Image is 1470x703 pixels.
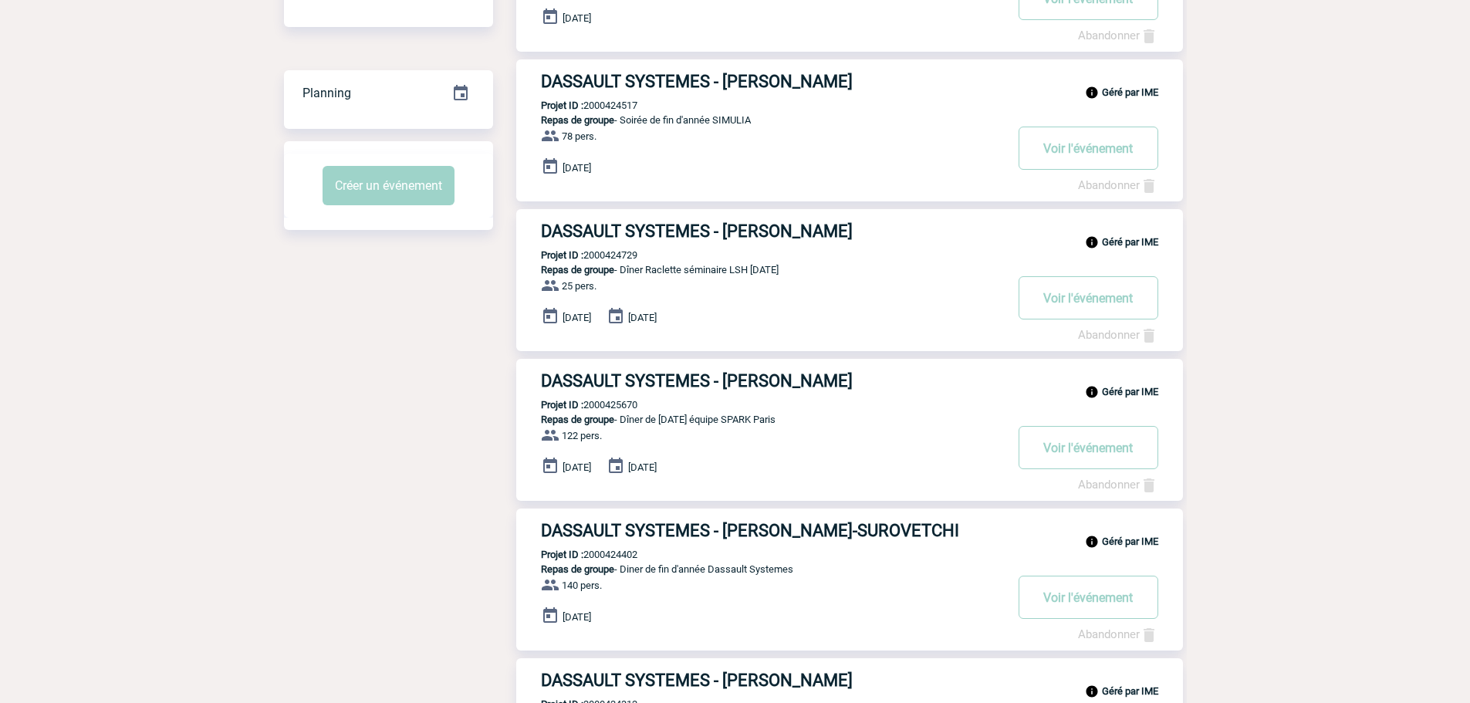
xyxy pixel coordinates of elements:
button: Voir l'événement [1019,127,1158,170]
span: Planning [302,86,351,100]
p: 2000424517 [516,100,637,111]
b: Géré par IME [1102,685,1158,697]
a: DASSAULT SYSTEMES - [PERSON_NAME]-SUROVETCHI [516,521,1183,540]
p: - Diner de fin d'année Dassault Systemes [516,563,1004,575]
a: Abandonner [1078,29,1158,42]
button: Créer un événement [323,166,455,205]
span: [DATE] [628,461,657,473]
span: 122 pers. [562,430,602,441]
a: DASSAULT SYSTEMES - [PERSON_NAME] [516,371,1183,390]
button: Voir l'événement [1019,276,1158,319]
img: info_black_24dp.svg [1085,684,1099,698]
h3: DASSAULT SYSTEMES - [PERSON_NAME] [541,671,1004,690]
span: [DATE] [563,162,591,174]
span: 25 pers. [562,280,596,292]
b: Projet ID : [541,399,583,411]
span: [DATE] [563,12,591,24]
img: info_black_24dp.svg [1085,385,1099,399]
p: 2000425670 [516,399,637,411]
b: Géré par IME [1102,86,1158,98]
h3: DASSAULT SYSTEMES - [PERSON_NAME] [541,72,1004,91]
p: - Dîner Raclette séminaire LSH [DATE] [516,264,1004,275]
p: 2000424402 [516,549,637,560]
a: Planning [284,69,493,115]
span: Repas de groupe [541,114,614,126]
h3: DASSAULT SYSTEMES - [PERSON_NAME]-SUROVETCHI [541,521,1004,540]
span: [DATE] [628,312,657,323]
span: 140 pers. [562,580,602,591]
span: 78 pers. [562,130,596,142]
div: Retrouvez ici tous vos événements organisés par date et état d'avancement [284,70,493,117]
span: [DATE] [563,461,591,473]
b: Géré par IME [1102,236,1158,248]
a: Abandonner [1078,627,1158,641]
a: DASSAULT SYSTEMES - [PERSON_NAME] [516,221,1183,241]
h3: DASSAULT SYSTEMES - [PERSON_NAME] [541,221,1004,241]
img: info_black_24dp.svg [1085,535,1099,549]
button: Voir l'événement [1019,426,1158,469]
b: Projet ID : [541,249,583,261]
a: Abandonner [1078,478,1158,492]
h3: DASSAULT SYSTEMES - [PERSON_NAME] [541,371,1004,390]
p: 2000424729 [516,249,637,261]
span: [DATE] [563,611,591,623]
span: [DATE] [563,312,591,323]
p: - Dîner de [DATE] équipe SPARK Paris [516,414,1004,425]
a: DASSAULT SYSTEMES - [PERSON_NAME] [516,671,1183,690]
img: info_black_24dp.svg [1085,86,1099,100]
span: Repas de groupe [541,563,614,575]
img: info_black_24dp.svg [1085,235,1099,249]
button: Voir l'événement [1019,576,1158,619]
a: Abandonner [1078,178,1158,192]
span: Repas de groupe [541,414,614,425]
b: Géré par IME [1102,536,1158,547]
b: Projet ID : [541,549,583,560]
b: Géré par IME [1102,386,1158,397]
p: - Soirée de fin d'année SIMULIA [516,114,1004,126]
b: Projet ID : [541,100,583,111]
a: Abandonner [1078,328,1158,342]
a: DASSAULT SYSTEMES - [PERSON_NAME] [516,72,1183,91]
span: Repas de groupe [541,264,614,275]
